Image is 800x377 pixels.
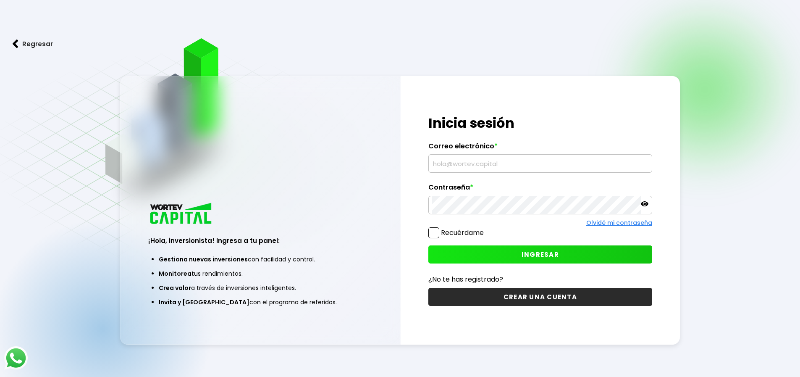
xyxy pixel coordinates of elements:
span: INGRESAR [522,250,559,259]
label: Correo electrónico [428,142,652,155]
a: ¿No te has registrado?CREAR UNA CUENTA [428,274,652,306]
p: ¿No te has registrado? [428,274,652,285]
img: logo_wortev_capital [148,202,215,227]
h1: Inicia sesión [428,113,652,133]
li: con el programa de referidos. [159,295,362,309]
li: con facilidad y control. [159,252,362,266]
span: Gestiona nuevas inversiones [159,255,248,264]
h3: ¡Hola, inversionista! Ingresa a tu panel: [148,236,372,245]
label: Recuérdame [441,228,484,237]
a: Olvidé mi contraseña [586,219,652,227]
button: CREAR UNA CUENTA [428,288,652,306]
label: Contraseña [428,183,652,196]
li: a través de inversiones inteligentes. [159,281,362,295]
span: Invita y [GEOGRAPHIC_DATA] [159,298,249,306]
input: hola@wortev.capital [432,155,648,172]
img: logos_whatsapp-icon.242b2217.svg [4,346,28,370]
img: flecha izquierda [13,40,18,48]
span: Crea valor [159,284,191,292]
button: INGRESAR [428,245,652,264]
span: Monitorea [159,269,191,278]
li: tus rendimientos. [159,266,362,281]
